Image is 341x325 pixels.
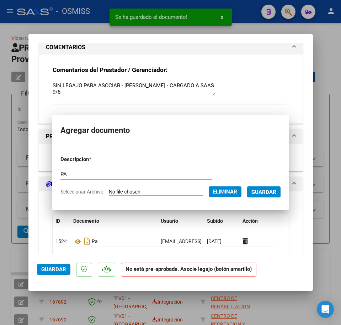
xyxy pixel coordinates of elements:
span: Usuario [161,218,178,224]
datatable-header-cell: Documento [70,213,158,229]
span: Se ha guardado el documento! [115,14,187,21]
datatable-header-cell: Usuario [158,213,204,229]
span: [EMAIL_ADDRESS][DOMAIN_NAME] - [PERSON_NAME] [161,238,281,244]
h1: PREAPROBACIÓN PARA INTEGRACION [46,132,146,141]
datatable-header-cell: Acción [240,213,275,229]
div: PREAPROBACIÓN PARA INTEGRACION [39,144,303,171]
span: [DATE] [207,238,222,244]
mat-expansion-panel-header: DOCUMENTACIÓN RESPALDATORIA [39,177,303,191]
span: Eliminar [213,189,237,195]
span: Documento [73,218,99,224]
i: Descargar documento [82,236,92,247]
span: ID [55,218,60,224]
strong: Comentarios del Prestador / Gerenciador: [53,66,167,73]
span: Guardar [41,266,66,273]
mat-expansion-panel-header: COMENTARIOS [39,40,303,55]
span: x [221,14,223,20]
datatable-header-cell: Subido [204,213,240,229]
span: 152410 [55,238,73,244]
span: Seleccionar Archivo [60,189,103,195]
h1: COMENTARIOS [46,43,85,52]
h1: DOCUMENTACIÓN RESPALDATORIA [46,180,149,189]
span: Acción [243,218,258,224]
div: COMENTARIOS [39,55,303,123]
h2: Agregar documento [60,124,281,137]
button: Eliminar [209,186,241,197]
datatable-header-cell: ID [53,213,70,229]
button: Guardar [37,264,70,275]
button: Guardar [247,186,281,197]
span: Guardar [251,189,276,195]
span: Subido [207,218,223,224]
p: Descripcion [60,155,127,164]
span: Pa [73,239,98,244]
mat-expansion-panel-header: PREAPROBACIÓN PARA INTEGRACION [39,129,303,144]
div: Open Intercom Messenger [317,301,334,318]
strong: No está pre-aprobada. Asocie legajo (botón amarillo) [121,263,256,277]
